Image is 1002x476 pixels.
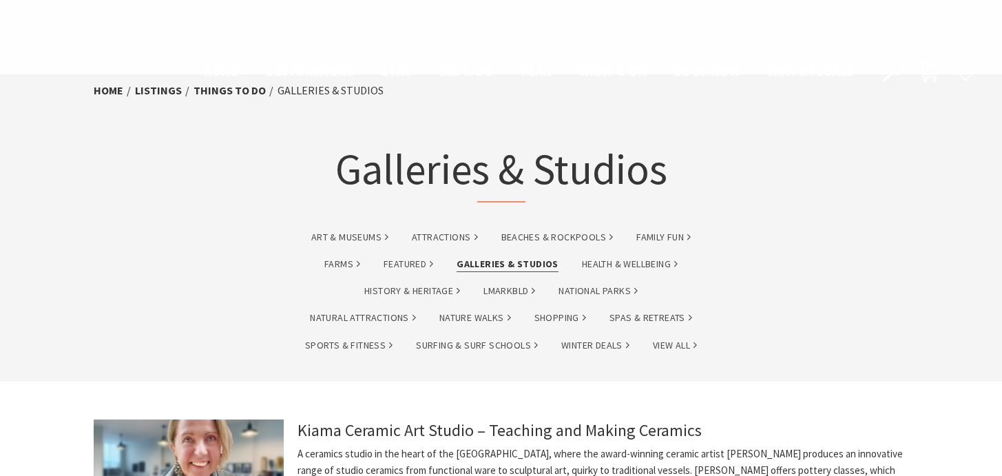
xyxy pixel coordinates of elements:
a: Galleries & Studios [457,256,559,272]
span: Destinations [266,63,354,79]
a: Art & Museums [311,229,388,245]
a: History & Heritage [364,283,460,299]
a: Shopping [534,310,586,326]
a: View All [653,338,697,353]
a: Health & Wellbeing [582,256,678,272]
a: Family Fun [636,229,691,245]
h1: Galleries & Studios [335,107,667,203]
a: Sports & Fitness [305,338,393,353]
a: National Parks [559,283,638,299]
a: Spas & Retreats [609,310,692,326]
a: Winter Deals [561,338,629,353]
a: lmarkbld [483,283,535,299]
span: Stay [382,63,412,79]
a: Beaches & Rockpools [501,229,614,245]
a: Attractions [412,229,477,245]
span: Plan [521,63,552,79]
span: What’s On [579,63,647,79]
span: Book now [674,63,740,79]
a: Kiama Ceramic Art Studio – Teaching and Making Ceramics [298,420,702,441]
a: Featured [384,256,433,272]
span: Home [204,63,239,79]
a: Natural Attractions [310,310,416,326]
span: See & Do [439,63,494,79]
a: Surfing & Surf Schools [416,338,538,353]
nav: Main Menu [190,61,867,83]
span: Winter Deals [767,63,853,79]
a: Nature Walks [439,310,511,326]
a: Farms [324,256,360,272]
